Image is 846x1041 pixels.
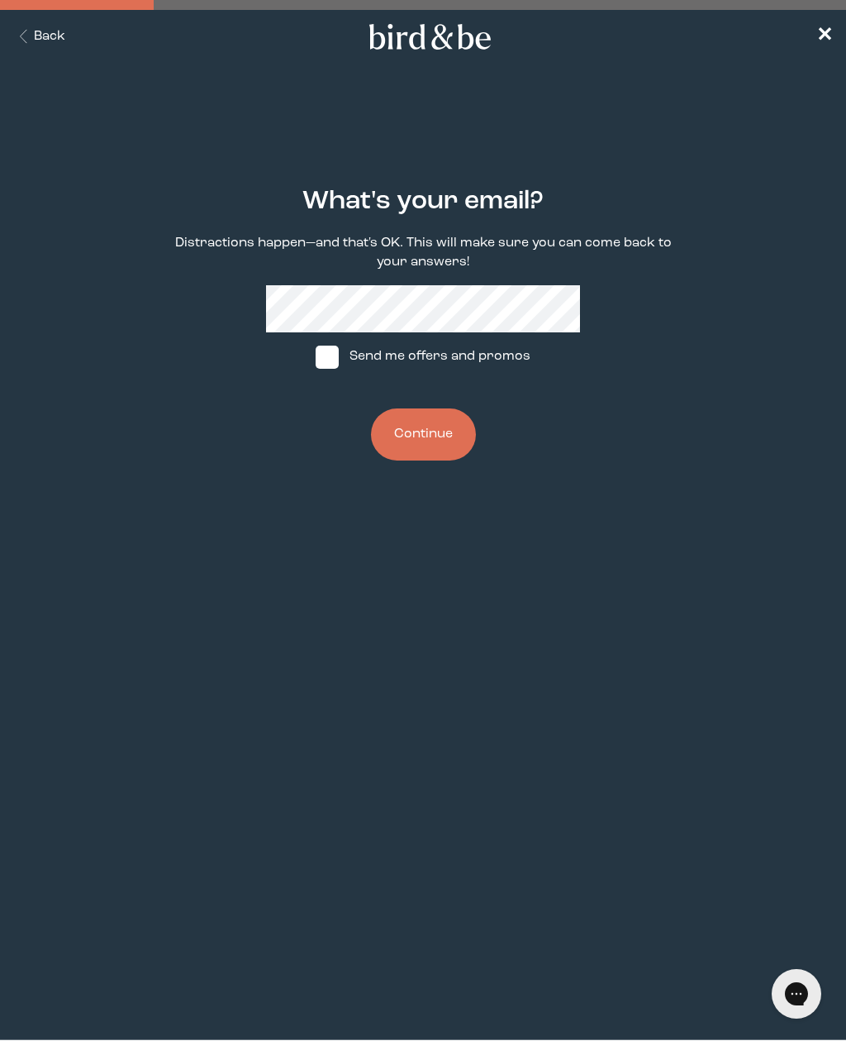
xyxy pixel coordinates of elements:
label: Send me offers and promos [300,332,546,382]
a: ✕ [816,22,833,51]
span: ✕ [816,26,833,46]
button: Back Button [13,27,65,46]
button: Continue [371,408,476,461]
h2: What's your email? [302,183,544,221]
iframe: Gorgias live chat messenger [763,963,829,1024]
p: Distractions happen—and that's OK. This will make sure you can come back to your answers! [161,234,685,272]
